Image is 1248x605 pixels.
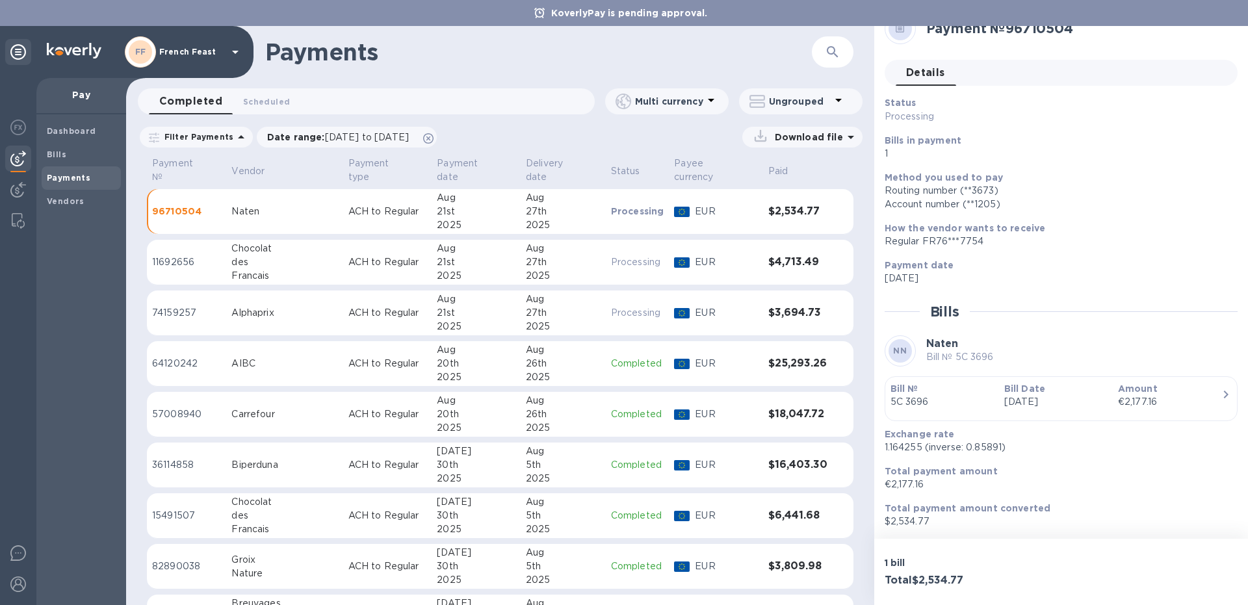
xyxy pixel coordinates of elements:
[437,560,515,573] div: 30th
[159,92,222,110] span: Completed
[768,357,827,370] h3: $25,293.26
[906,64,945,82] span: Details
[437,292,515,306] div: Aug
[152,255,221,269] p: 11692656
[243,95,290,109] span: Scheduled
[526,242,601,255] div: Aug
[437,191,515,205] div: Aug
[674,157,740,184] p: Payee currency
[695,407,757,421] p: EUR
[1118,395,1221,409] div: €2,177.16
[926,337,958,350] b: Naten
[47,43,101,58] img: Logo
[152,509,221,522] p: 15491507
[437,509,515,522] div: 30th
[695,458,757,472] p: EUR
[885,441,1227,454] p: 1.164255 (inverse: 0.85891)
[611,509,664,522] p: Completed
[526,509,601,522] div: 5th
[526,573,601,587] div: 2025
[47,149,66,159] b: Bills
[231,164,265,178] p: Vendor
[231,522,337,536] div: Francais
[437,370,515,384] div: 2025
[47,173,90,183] b: Payments
[890,395,994,409] p: 5C 3696
[325,132,409,142] span: [DATE] to [DATE]
[526,546,601,560] div: Aug
[526,218,601,232] div: 2025
[348,205,427,218] p: ACH to Regular
[47,126,96,136] b: Dashboard
[135,47,146,57] b: FF
[437,320,515,333] div: 2025
[526,255,601,269] div: 27th
[526,522,601,536] div: 2025
[10,120,26,135] img: Foreign exchange
[611,164,657,178] span: Status
[47,88,116,101] p: Pay
[885,135,961,146] b: Bills in payment
[695,357,757,370] p: EUR
[348,157,427,184] span: Payment type
[526,444,601,458] div: Aug
[885,466,998,476] b: Total payment amount
[231,306,337,320] div: Alphaprix
[437,472,515,485] div: 2025
[885,97,916,108] b: Status
[885,478,1227,491] p: €2,177.16
[526,394,601,407] div: Aug
[267,131,415,144] p: Date range :
[526,343,601,357] div: Aug
[695,509,757,522] p: EUR
[152,157,221,184] span: Payment №
[526,421,601,435] div: 2025
[437,444,515,458] div: [DATE]
[437,157,515,184] span: Payment date
[526,495,601,509] div: Aug
[152,357,221,370] p: 64120242
[611,164,640,178] p: Status
[437,458,515,472] div: 30th
[348,157,410,184] p: Payment type
[526,407,601,421] div: 26th
[526,306,601,320] div: 27th
[885,147,1227,161] p: 1
[152,458,221,472] p: 36114858
[437,306,515,320] div: 21st
[526,205,601,218] div: 27th
[890,383,918,394] b: Bill №
[885,110,1113,123] p: Processing
[152,157,204,184] p: Payment №
[348,560,427,573] p: ACH to Regular
[611,306,664,320] p: Processing
[437,546,515,560] div: [DATE]
[526,458,601,472] div: 5th
[893,346,907,355] b: NN
[437,205,515,218] div: 21st
[152,407,221,421] p: 57008940
[437,394,515,407] div: Aug
[348,458,427,472] p: ACH to Regular
[885,260,954,270] b: Payment date
[526,472,601,485] div: 2025
[635,95,703,108] p: Multi currency
[231,357,337,370] div: AIBC
[885,172,1003,183] b: Method you used to pay
[526,191,601,205] div: Aug
[437,421,515,435] div: 2025
[885,223,1046,233] b: How the vendor wants to receive
[231,509,337,522] div: des
[885,574,1056,587] h3: Total $2,534.77
[159,47,224,57] p: French Feast
[437,357,515,370] div: 20th
[926,20,1227,36] h2: Payment № 96710504
[611,357,664,370] p: Completed
[526,157,584,184] p: Delivery date
[437,255,515,269] div: 21st
[768,509,827,522] h3: $6,441.68
[695,255,757,269] p: EUR
[526,320,601,333] div: 2025
[526,560,601,573] div: 5th
[437,522,515,536] div: 2025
